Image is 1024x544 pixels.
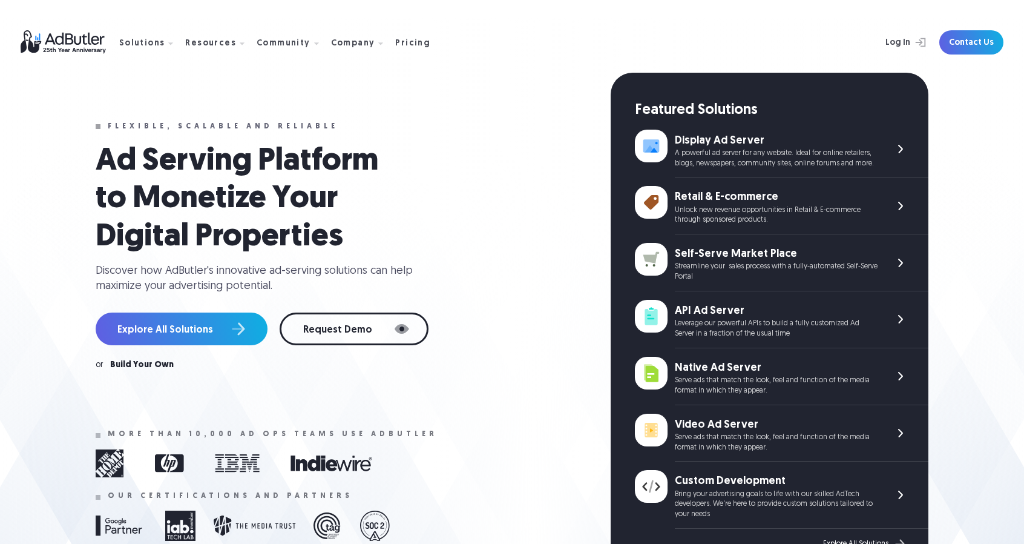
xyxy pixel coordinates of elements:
[96,313,267,345] a: Explore All Solutions
[185,39,236,48] div: Resources
[675,319,878,339] div: Leverage our powerful APIs to build a fully customized Ad Server in a fraction of the usual time
[675,247,878,262] div: Self-Serve Market Place
[257,39,310,48] div: Community
[675,205,878,226] div: Unlock new revenue opportunities in Retail & E-commerce through sponsored products.
[96,361,103,370] div: or
[110,361,174,370] a: Build Your Own
[635,101,928,121] div: Featured Solutions
[675,489,878,520] div: Bring your advertising goals to life with our skilled AdTech developers. We're here to provide cu...
[96,143,410,256] h1: Ad Serving Platform to Monetize Your Digital Properties
[635,177,928,234] a: Retail & E-commerce Unlock new revenue opportunities in Retail & E-commerce through sponsored pro...
[675,360,878,376] div: Native Ad Server
[108,430,438,439] div: More than 10,000 ad ops teams use adbutler
[635,121,928,178] a: Display Ad Server A powerful ad server for any website. Ideal for online retailers, blogs, newspa...
[675,262,878,282] div: Streamline your sales process with a fully-automated Self-Serve Portal
[675,376,878,396] div: Serve ads that match the look, feel and function of the media format in which they appear.
[108,122,338,131] div: Flexible, scalable and reliable
[675,433,878,453] div: Serve ads that match the look, feel and function of the media format in which they appear.
[853,30,932,55] a: Log In
[675,133,878,148] div: Display Ad Server
[395,37,440,48] a: Pricing
[119,39,165,48] div: Solutions
[96,264,422,294] div: Discover how AdButler's innovative ad-serving solutions can help maximize your advertising potent...
[635,234,928,291] a: Self-Serve Market Place Streamline your sales process with a fully-automated Self-Serve Portal
[635,291,928,348] a: API Ad Server Leverage our powerful APIs to build a fully customized Ad Server in a fraction of t...
[675,190,878,205] div: Retail & E-commerce
[280,313,428,345] a: Request Demo
[635,348,928,405] a: Native Ad Server Serve ads that match the look, feel and function of the media format in which th...
[675,148,878,169] div: A powerful ad server for any website. Ideal for online retailers, blogs, newspapers, community si...
[675,474,878,489] div: Custom Development
[675,417,878,433] div: Video Ad Server
[635,462,928,529] a: Custom Development Bring your advertising goals to life with our skilled AdTech developers. We're...
[675,304,878,319] div: API Ad Server
[635,405,928,462] a: Video Ad Server Serve ads that match the look, feel and function of the media format in which the...
[395,39,430,48] div: Pricing
[331,39,375,48] div: Company
[108,492,353,500] div: Our certifications and partners
[939,30,1003,55] a: Contact Us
